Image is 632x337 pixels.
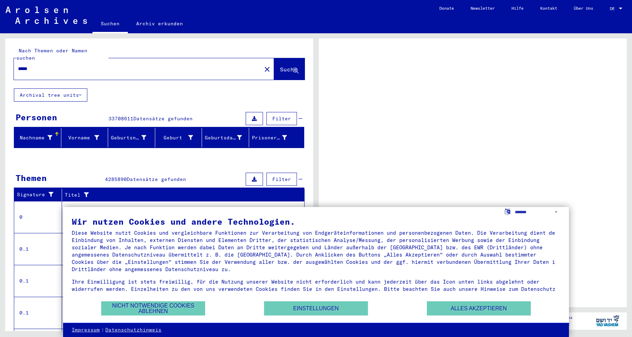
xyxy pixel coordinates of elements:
[595,312,621,329] img: yv_logo.png
[133,115,193,122] span: Datensätze gefunden
[17,191,56,198] div: Signature
[111,132,155,143] div: Geburtsname
[252,134,287,141] div: Prisoner #
[72,229,560,273] div: Diese Website nutzt Cookies und vergleichbare Funktionen zur Verarbeitung von Endgeräteinformatio...
[266,173,297,186] button: Filter
[93,15,128,33] a: Suchen
[155,128,202,147] mat-header-cell: Geburt‏
[128,15,191,32] a: Archiv erkunden
[427,301,531,316] button: Alles akzeptieren
[16,111,57,123] div: Personen
[65,189,298,200] div: Titel
[101,301,205,316] button: Nicht notwendige Cookies ablehnen
[515,207,560,217] select: Sprache auswählen
[64,134,99,141] div: Vorname
[266,112,297,125] button: Filter
[65,191,291,199] div: Titel
[108,115,133,122] span: 33708611
[158,132,202,143] div: Geburt‏
[64,132,108,143] div: Vorname
[252,132,296,143] div: Prisoner #
[158,134,193,141] div: Geburt‏
[16,172,47,184] div: Themen
[72,327,100,334] a: Impressum
[14,233,62,265] td: 0.1
[14,265,62,297] td: 0.1
[205,134,242,141] div: Geburtsdatum
[272,115,291,122] span: Filter
[14,201,62,233] td: 0
[17,134,52,141] div: Nachname
[205,132,251,143] div: Geburtsdatum
[274,58,305,80] button: Suche
[105,176,127,182] span: 4285890
[504,208,511,215] label: Sprache auswählen
[108,128,155,147] mat-header-cell: Geburtsname
[202,128,249,147] mat-header-cell: Geburtsdatum
[105,327,161,334] a: Datenschutzhinweis
[16,47,87,61] mat-label: Nach Themen oder Namen suchen
[14,88,87,102] button: Archival tree units
[61,128,108,147] mat-header-cell: Vorname
[263,65,271,74] mat-icon: close
[249,128,304,147] mat-header-cell: Prisoner #
[72,278,560,293] div: Ihre Einwilligung ist stets freiwillig, für die Nutzung unserer Website nicht erforderlich und ka...
[17,132,61,143] div: Nachname
[272,176,291,182] span: Filter
[6,7,87,24] img: Arolsen_neg.svg
[260,62,274,76] button: Clear
[14,128,61,147] mat-header-cell: Nachname
[17,189,63,200] div: Signature
[280,66,297,73] span: Suche
[14,297,62,329] td: 0.1
[264,301,368,316] button: Einstellungen
[127,176,186,182] span: Datensätze gefunden
[610,6,617,11] span: DE
[111,134,146,141] div: Geburtsname
[72,217,560,226] div: Wir nutzen Cookies und andere Technologien.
